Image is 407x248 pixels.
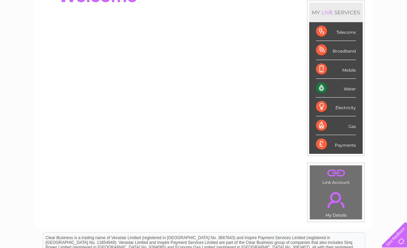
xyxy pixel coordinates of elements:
div: Clear Business is a trading name of Verastar Limited (registered in [GEOGRAPHIC_DATA] No. 3667643... [43,4,365,33]
a: Blog [348,29,358,34]
div: MY SERVICES [309,3,363,23]
div: Gas [316,117,356,135]
a: 0333 014 3131 [278,3,326,12]
div: Payments [316,135,356,154]
div: LIVE [320,10,334,16]
div: Water [316,79,356,98]
div: Electricity [316,98,356,117]
a: Energy [304,29,319,34]
a: Telecoms [323,29,344,34]
a: . [312,188,360,212]
td: My Details [310,187,362,220]
a: . [312,167,360,179]
div: Telecoms [316,23,356,41]
div: Mobile [316,60,356,79]
a: Log out [385,29,401,34]
a: Water [287,29,300,34]
div: Broadband [316,41,356,60]
a: Contact [362,29,378,34]
img: logo.png [14,18,49,39]
td: Link Account [310,165,362,187]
